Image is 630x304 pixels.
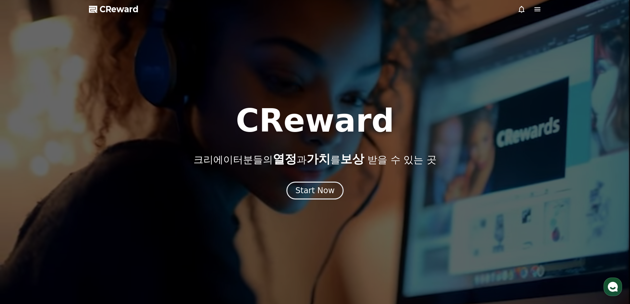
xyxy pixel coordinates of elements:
span: 대화 [61,220,68,225]
a: Start Now [286,188,344,195]
span: CReward [100,4,139,15]
span: 홈 [21,220,25,225]
a: 홈 [2,210,44,226]
span: 가치 [307,152,330,166]
a: 설정 [85,210,127,226]
span: 보상 [340,152,364,166]
p: 크리에이터분들의 과 를 받을 수 있는 곳 [193,152,436,166]
h1: CReward [236,105,394,137]
span: 설정 [102,220,110,225]
button: Start Now [286,182,344,199]
span: 열정 [273,152,297,166]
div: Start Now [295,185,335,196]
a: 대화 [44,210,85,226]
a: CReward [89,4,139,15]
